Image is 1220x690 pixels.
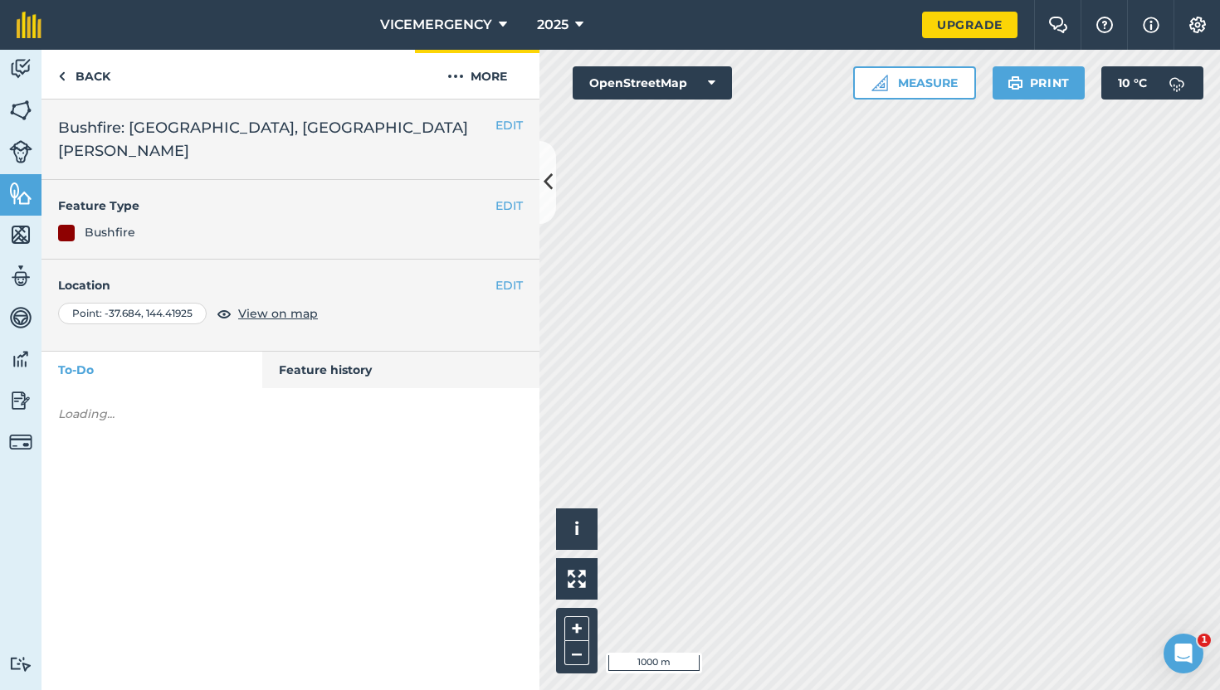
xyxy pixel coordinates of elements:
[9,140,32,163] img: svg+xml;base64,PD94bWwgdmVyc2lvbj0iMS4wIiBlbmNvZGluZz0idXRmLTgiPz4KPCEtLSBHZW5lcmF0b3I6IEFkb2JlIE...
[415,50,539,99] button: More
[537,15,569,35] span: 2025
[1048,17,1068,33] img: Two speech bubbles overlapping with the left bubble in the forefront
[922,12,1017,38] a: Upgrade
[9,656,32,672] img: svg+xml;base64,PD94bWwgdmVyc2lvbj0iMS4wIiBlbmNvZGluZz0idXRmLTgiPz4KPCEtLSBHZW5lcmF0b3I6IEFkb2JlIE...
[380,15,492,35] span: VICEMERGENCY
[58,197,495,215] h4: Feature Type
[1198,634,1211,647] span: 1
[564,641,589,665] button: –
[217,304,318,323] button: View on map
[573,66,732,100] button: OpenStreetMap
[1188,17,1208,33] img: A cog icon
[58,66,66,86] img: svg+xml;base64,PHN2ZyB4bWxucz0iaHR0cDovL3d3dy53My5vcmcvMjAwMC9zdmciIHdpZHRoPSI5IiBoZWlnaHQ9IjI0Ii...
[9,347,32,372] img: svg+xml;base64,PD94bWwgdmVyc2lvbj0iMS4wIiBlbmNvZGluZz0idXRmLTgiPz4KPCEtLSBHZW5lcmF0b3I6IEFkb2JlIE...
[41,352,262,388] a: To-Do
[495,197,523,215] button: EDIT
[1164,634,1203,673] iframe: Intercom live chat
[262,352,540,388] a: Feature history
[9,98,32,123] img: svg+xml;base64,PHN2ZyB4bWxucz0iaHR0cDovL3d3dy53My5vcmcvMjAwMC9zdmciIHdpZHRoPSI1NiIgaGVpZ2h0PSI2MC...
[17,12,41,38] img: fieldmargin Logo
[58,406,115,421] em: Loading...
[58,116,523,163] h2: Bushfire: [GEOGRAPHIC_DATA], [GEOGRAPHIC_DATA][PERSON_NAME]
[238,304,318,323] span: View on map
[58,303,207,324] div: Point : -37.684 , 144.41925
[9,222,32,247] img: svg+xml;base64,PHN2ZyB4bWxucz0iaHR0cDovL3d3dy53My5vcmcvMjAwMC9zdmciIHdpZHRoPSI1NiIgaGVpZ2h0PSI2MC...
[568,570,586,588] img: Four arrows, one pointing top left, one top right, one bottom right and the last bottom left
[85,223,135,241] div: Bushfire
[564,616,589,641] button: +
[41,50,127,99] a: Back
[993,66,1086,100] button: Print
[9,56,32,81] img: svg+xml;base64,PD94bWwgdmVyc2lvbj0iMS4wIiBlbmNvZGluZz0idXRmLTgiPz4KPCEtLSBHZW5lcmF0b3I6IEFkb2JlIE...
[447,66,464,86] img: svg+xml;base64,PHN2ZyB4bWxucz0iaHR0cDovL3d3dy53My5vcmcvMjAwMC9zdmciIHdpZHRoPSIyMCIgaGVpZ2h0PSIyNC...
[217,304,232,323] img: svg+xml;base64,PHN2ZyB4bWxucz0iaHR0cDovL3d3dy53My5vcmcvMjAwMC9zdmciIHdpZHRoPSIxOCIgaGVpZ2h0PSIyNC...
[1160,66,1193,100] img: svg+xml;base64,PD94bWwgdmVyc2lvbj0iMS4wIiBlbmNvZGluZz0idXRmLTgiPz4KPCEtLSBHZW5lcmF0b3I6IEFkb2JlIE...
[495,276,523,294] button: EDIT
[9,264,32,289] img: svg+xml;base64,PD94bWwgdmVyc2lvbj0iMS4wIiBlbmNvZGluZz0idXRmLTgiPz4KPCEtLSBHZW5lcmF0b3I6IEFkb2JlIE...
[1101,66,1203,100] button: 10 °C
[574,518,579,539] span: i
[1008,73,1023,93] img: svg+xml;base64,PHN2ZyB4bWxucz0iaHR0cDovL3d3dy53My5vcmcvMjAwMC9zdmciIHdpZHRoPSIxOSIgaGVpZ2h0PSIyNC...
[871,75,888,91] img: Ruler icon
[1143,15,1159,35] img: svg+xml;base64,PHN2ZyB4bWxucz0iaHR0cDovL3d3dy53My5vcmcvMjAwMC9zdmciIHdpZHRoPSIxNyIgaGVpZ2h0PSIxNy...
[1118,66,1147,100] span: 10 ° C
[58,276,523,294] h4: Location
[853,66,976,100] button: Measure
[9,430,32,454] img: svg+xml;base64,PD94bWwgdmVyc2lvbj0iMS4wIiBlbmNvZGluZz0idXRmLTgiPz4KPCEtLSBHZW5lcmF0b3I6IEFkb2JlIE...
[9,305,32,330] img: svg+xml;base64,PD94bWwgdmVyc2lvbj0iMS4wIiBlbmNvZGluZz0idXRmLTgiPz4KPCEtLSBHZW5lcmF0b3I6IEFkb2JlIE...
[1095,17,1115,33] img: A question mark icon
[556,508,598,550] button: i
[9,388,32,413] img: svg+xml;base64,PD94bWwgdmVyc2lvbj0iMS4wIiBlbmNvZGluZz0idXRmLTgiPz4KPCEtLSBHZW5lcmF0b3I6IEFkb2JlIE...
[495,116,523,134] button: EDIT
[9,181,32,206] img: svg+xml;base64,PHN2ZyB4bWxucz0iaHR0cDovL3d3dy53My5vcmcvMjAwMC9zdmciIHdpZHRoPSI1NiIgaGVpZ2h0PSI2MC...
